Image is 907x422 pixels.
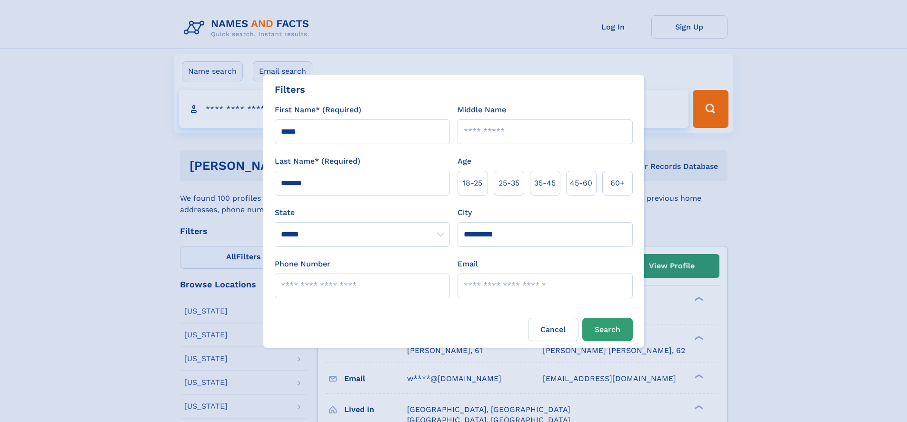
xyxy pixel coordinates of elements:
label: First Name* (Required) [275,104,361,116]
label: Phone Number [275,258,330,270]
label: Cancel [528,318,578,341]
label: Middle Name [458,104,506,116]
span: 25‑35 [498,177,519,189]
label: Last Name* (Required) [275,156,360,167]
label: Age [458,156,471,167]
label: State [275,207,450,218]
span: 18‑25 [463,177,482,189]
label: Email [458,258,478,270]
span: 60+ [610,177,625,189]
span: 35‑45 [534,177,556,189]
span: 45‑60 [570,177,592,189]
button: Search [582,318,633,341]
label: City [458,207,472,218]
div: Filters [275,82,305,97]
